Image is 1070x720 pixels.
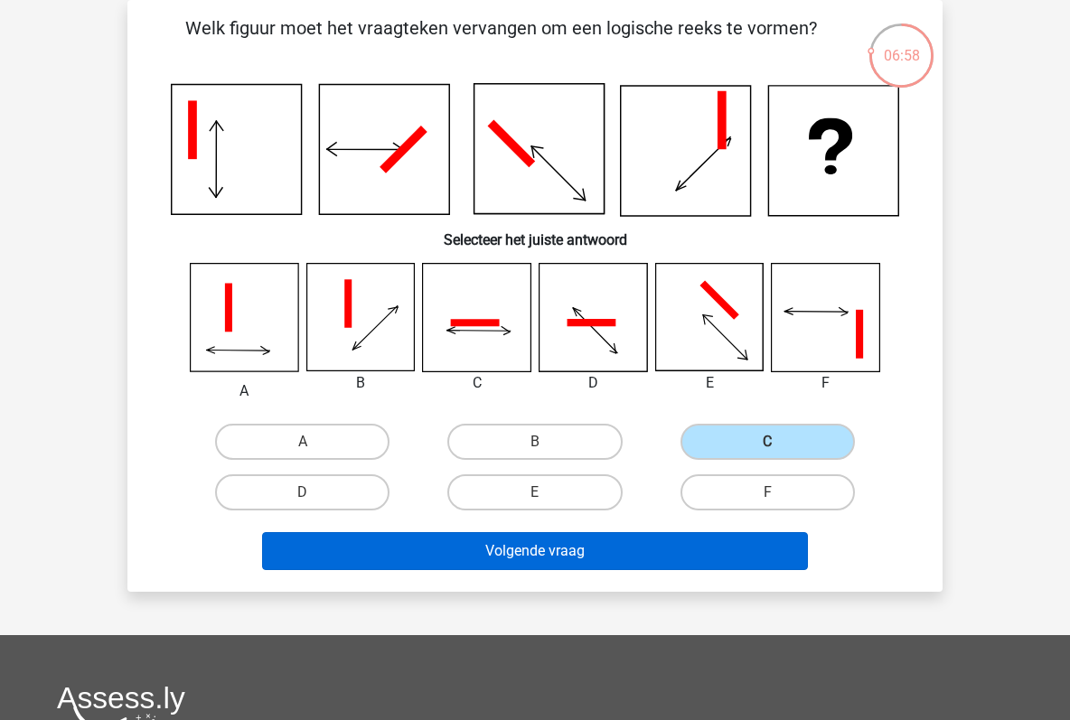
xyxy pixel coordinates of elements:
label: D [215,474,390,510]
label: A [215,424,390,460]
div: C [408,372,545,394]
label: B [447,424,622,460]
h6: Selecteer het juiste antwoord [156,217,914,248]
div: A [176,380,313,402]
p: Welk figuur moet het vraagteken vervangen om een logische reeks te vormen? [156,14,846,69]
div: E [642,372,778,394]
label: E [447,474,622,510]
div: F [757,372,894,394]
label: F [680,474,855,510]
div: D [525,372,662,394]
label: C [680,424,855,460]
div: 06:58 [868,22,935,67]
button: Volgende vraag [262,532,809,570]
div: B [293,372,429,394]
